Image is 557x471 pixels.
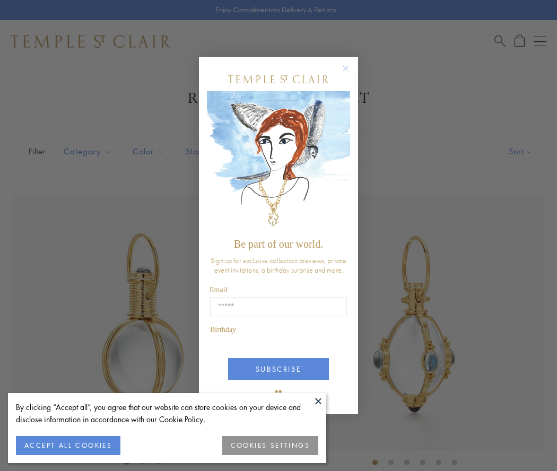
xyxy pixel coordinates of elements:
img: TSC [268,382,289,404]
button: SUBSCRIBE [228,358,329,380]
input: Email [210,297,347,317]
button: COOKIES SETTINGS [222,436,318,455]
span: Email [210,286,227,294]
button: Close dialog [344,67,358,81]
span: Birthday [210,326,236,334]
img: c4a9eb12-d91a-4d4a-8ee0-386386f4f338.jpeg [207,91,350,233]
span: Be part of our world. [234,238,323,250]
img: Temple St. Clair [228,75,329,83]
button: ACCEPT ALL COOKIES [16,436,120,455]
span: Sign up for exclusive collection previews, private event invitations, a birthday surprise and more. [211,256,346,275]
div: By clicking “Accept all”, you agree that our website can store cookies on your device and disclos... [16,401,318,425]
